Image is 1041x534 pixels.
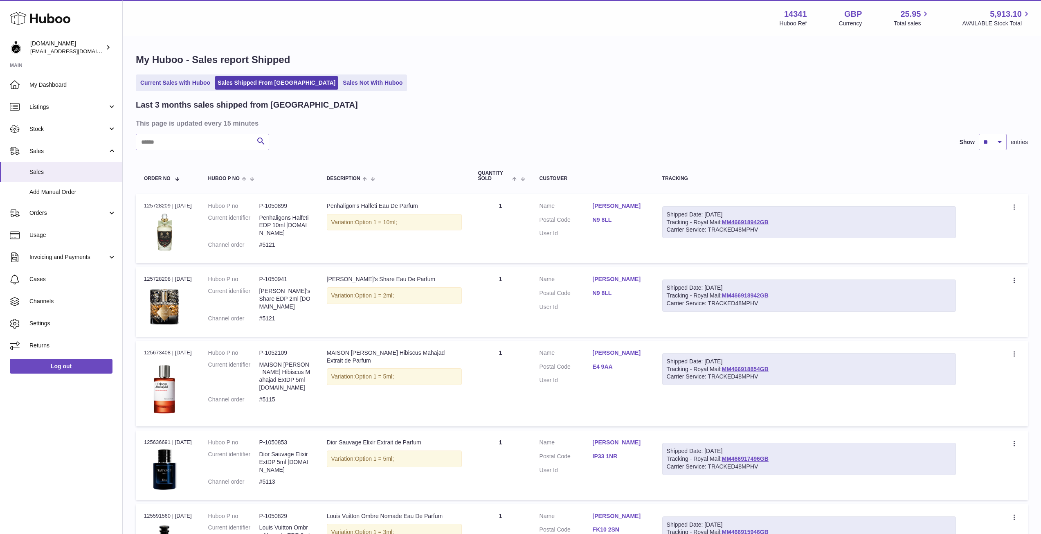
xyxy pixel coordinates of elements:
div: Carrier Service: TRACKED48MPHV [667,226,951,234]
img: halfeti.webp [144,212,185,253]
div: [PERSON_NAME]'s Share Eau De Parfum [327,275,462,283]
td: 1 [470,194,531,263]
dt: Current identifier [208,361,259,392]
dt: User Id [540,376,593,384]
dt: Postal Code [540,453,593,462]
a: MM466917496GB [722,455,768,462]
span: Channels [29,297,116,305]
div: Variation: [327,287,462,304]
dt: User Id [540,230,593,237]
dt: Huboo P no [208,439,259,446]
a: [PERSON_NAME] [593,275,646,283]
a: Sales Not With Huboo [340,76,405,90]
label: Show [960,138,975,146]
dt: Postal Code [540,289,593,299]
dt: Name [540,349,593,359]
dt: Channel order [208,478,259,486]
div: Carrier Service: TRACKED48MPHV [667,300,951,307]
div: Carrier Service: TRACKED48MPHV [667,463,951,471]
dt: Name [540,202,593,212]
dt: Name [540,439,593,448]
td: 1 [470,341,531,426]
div: Tracking [662,176,956,181]
dt: Huboo P no [208,349,259,357]
a: FK10 2SN [593,526,646,534]
span: Stock [29,125,108,133]
span: Option 1 = 5ml; [355,373,394,380]
span: Listings [29,103,108,111]
h2: Last 3 months sales shipped from [GEOGRAPHIC_DATA] [136,99,358,110]
div: MAISON [PERSON_NAME] Hibiscus Mahajad Extrait de Parfum [327,349,462,365]
span: Settings [29,320,116,327]
dd: MAISON [PERSON_NAME] Hibiscus Mahajad ExtDP 5ml [DOMAIN_NAME] [259,361,310,392]
dt: Huboo P no [208,275,259,283]
dd: P-1050899 [259,202,310,210]
dd: P-1050853 [259,439,310,446]
div: 125673408 | [DATE] [144,349,192,356]
span: 25.95 [900,9,921,20]
dt: Huboo P no [208,202,259,210]
a: [PERSON_NAME] [593,349,646,357]
dt: Postal Code [540,216,593,226]
h1: My Huboo - Sales report Shipped [136,53,1028,66]
a: [PERSON_NAME] [593,439,646,446]
td: 1 [470,430,531,500]
img: dior_elixir_1800x1800_98ec8af1-b380-47db-8fc7-6364c6dc533d.webp [144,449,185,490]
span: Quantity Sold [478,171,510,181]
h3: This page is updated every 15 minutes [136,119,1026,128]
dt: User Id [540,303,593,311]
span: Orders [29,209,108,217]
div: Shipped Date: [DATE] [667,284,951,292]
a: 25.95 Total sales [894,9,930,27]
dd: Dior Sauvage Elixir ExtDP 5ml [DOMAIN_NAME] [259,451,310,474]
div: Tracking - Royal Mail: [662,443,956,475]
a: Current Sales with Huboo [137,76,213,90]
a: MM466918942GB [722,292,768,299]
dt: Postal Code [540,363,593,373]
div: Tracking - Royal Mail: [662,353,956,385]
a: Log out [10,359,112,374]
dt: Channel order [208,396,259,403]
div: Currency [839,20,862,27]
dd: P-1050941 [259,275,310,283]
div: Dior Sauvage Elixir Extrait de Parfum [327,439,462,446]
dd: Penhaligons Halfeti EDP 10ml [DOMAIN_NAME] [259,214,310,237]
span: Usage [29,231,116,239]
a: 5,913.10 AVAILABLE Stock Total [962,9,1031,27]
span: Total sales [894,20,930,27]
strong: GBP [844,9,862,20]
img: kl_sku_N36E01_833x968_1.jpg [144,286,185,327]
span: [EMAIL_ADDRESS][DOMAIN_NAME] [30,48,120,54]
dd: #5121 [259,315,310,322]
span: entries [1011,138,1028,146]
div: [DOMAIN_NAME] [30,40,104,55]
img: hibiscus_mahajad.jpg [144,359,185,416]
div: Variation: [327,368,462,385]
div: Penhaligon’s Halfeti Eau De Parfum [327,202,462,210]
td: 1 [470,267,531,337]
a: E4 9AA [593,363,646,371]
a: N9 8LL [593,289,646,297]
dt: Huboo P no [208,512,259,520]
span: Sales [29,147,108,155]
dt: Current identifier [208,214,259,237]
dt: Current identifier [208,451,259,474]
dd: [PERSON_NAME]'s Share EDP 2ml [DOMAIN_NAME] [259,287,310,311]
a: [PERSON_NAME] [593,202,646,210]
span: Sales [29,168,116,176]
span: Description [327,176,360,181]
span: Option 1 = 10ml; [355,219,397,225]
span: Huboo P no [208,176,240,181]
div: 125636691 | [DATE] [144,439,192,446]
div: 125728209 | [DATE] [144,202,192,210]
dt: Channel order [208,241,259,249]
dt: Channel order [208,315,259,322]
div: Variation: [327,451,462,467]
span: Returns [29,342,116,349]
span: Option 1 = 2ml; [355,292,394,299]
img: theperfumesampler@gmail.com [10,41,22,54]
dd: P-1050829 [259,512,310,520]
dd: #5113 [259,478,310,486]
dt: Current identifier [208,287,259,311]
div: Shipped Date: [DATE] [667,358,951,365]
